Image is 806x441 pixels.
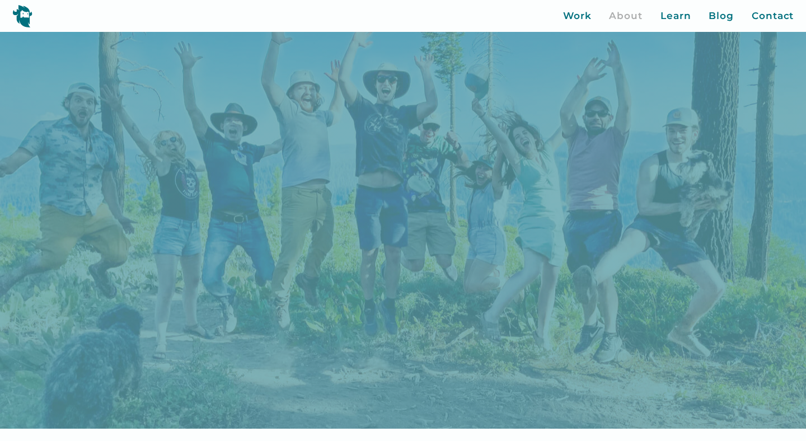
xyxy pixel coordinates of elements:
[609,9,643,24] a: About
[709,9,734,24] a: Blog
[752,9,794,24] a: Contact
[660,9,691,24] a: Learn
[563,9,592,24] a: Work
[12,4,32,27] img: yeti logo icon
